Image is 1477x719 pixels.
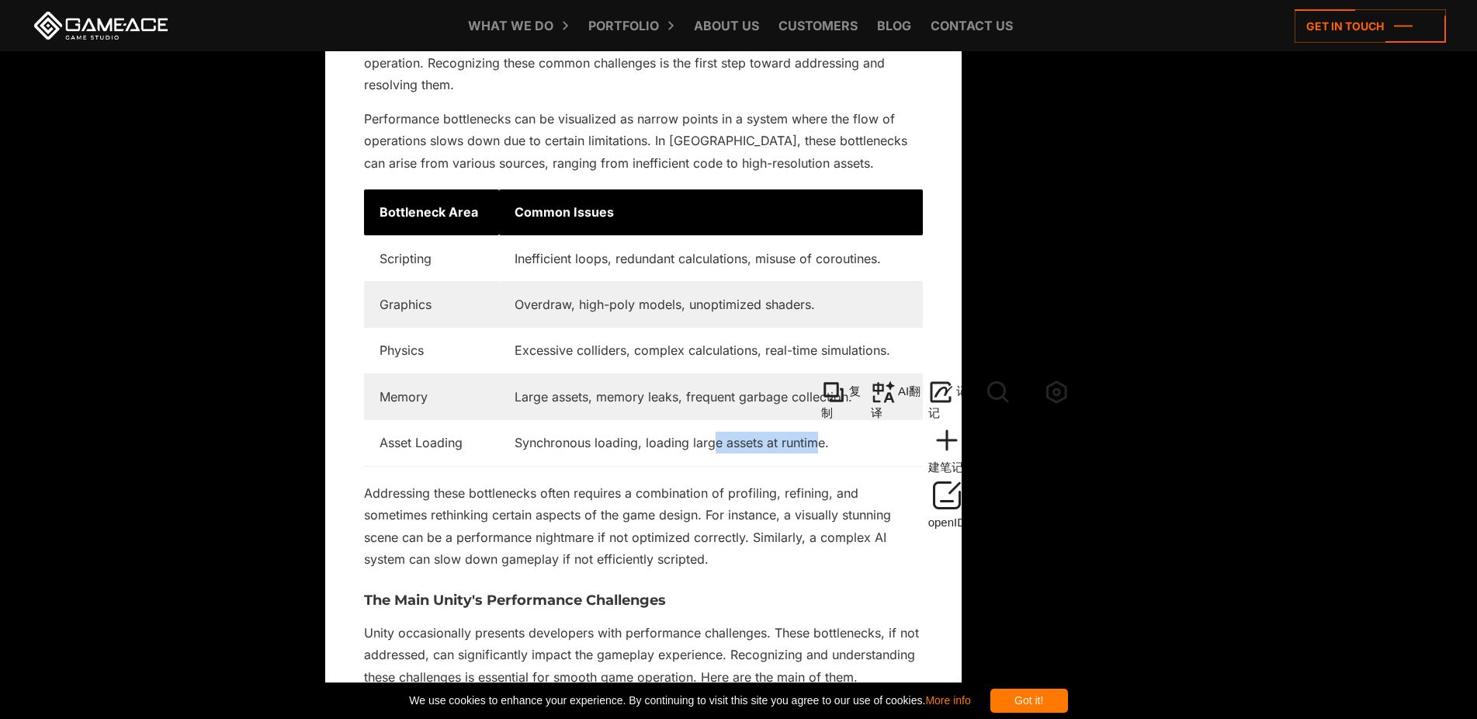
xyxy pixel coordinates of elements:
[364,108,923,174] p: Performance bottlenecks can be visualized as narrow points in a system where the flow of operatio...
[364,328,499,373] td: Physics
[990,689,1068,713] div: Got it!
[928,384,979,419] span: 记笔记
[364,482,923,571] p: Addressing these bottlenecks often requires a combination of profiling, refining, and sometimes r...
[409,689,970,713] span: We use cookies to enhance your experience. By continuing to visit this site you agree to our use ...
[1043,380,1069,405] img: AivEMIV8KsPvPPD9SxUql4SH8QqllF07RjqtXqV5ygdJe4UlMEr3zb7XZL+lAGNfV6vZfL5R4VAYnRBZUUEhoFNTJsoqO0CbC...
[499,328,923,373] td: Excessive colliders, complex calculations, real-time simulations.
[499,282,923,328] td: Overdraw, high-poly models, unoptimized shaders.
[986,384,1036,419] span: AI搜索
[499,373,923,419] td: Large assets, memory leaks, frequent garbage collection.
[986,380,1011,405] img: hH46hMuwJzBHKAAAAAElFTkSuQmCC
[380,204,478,220] strong: Bottleneck Area
[364,593,923,609] h3: The Main Unity's Performance Challenges
[871,384,921,419] span: AI翻译
[928,516,966,529] span: openID
[821,384,861,419] span: 复制
[1295,9,1446,43] a: Get in touch
[364,282,499,328] td: Graphics
[364,235,499,281] td: Scripting
[928,477,966,514] img: edit_icon.png
[821,380,846,405] img: +vywMD4W03sz8AcLhV9TmKVjsAAAAABJRU5ErkJggg==
[364,420,499,466] td: Asset Loading
[928,422,966,459] img: add_icon.png
[928,380,953,405] img: note_menu_logo_v2.png
[925,694,970,707] a: More info
[499,420,923,466] td: Synchronous loading, loading large assets at runtime.
[499,235,923,281] td: Inefficient loops, redundant calculations, misuse of coroutines.
[515,204,614,220] strong: Common Issues
[871,380,896,405] img: Y6Fg4b0bCsMmW1P9Q+wunl0AW5XwHbQAAAABJRU5ErkJggg==
[364,373,499,419] td: Memory
[364,622,923,688] p: Unity occasionally presents developers with performance challenges. These bottlenecks, if not add...
[364,8,923,96] p: Unity, while , is not immune to performance issues. Developers often encounter specific bottlenec...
